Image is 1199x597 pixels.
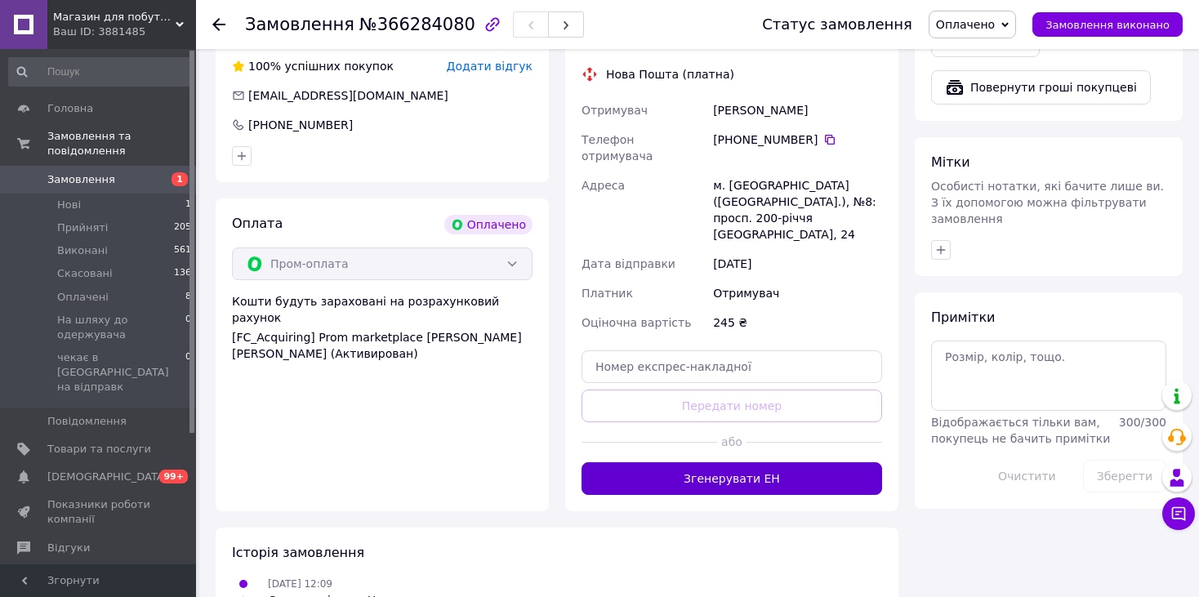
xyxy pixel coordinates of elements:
[47,541,90,555] span: Відгуки
[185,198,191,212] span: 1
[248,60,281,73] span: 100%
[232,545,364,560] span: Історія замовлення
[174,221,191,235] span: 205
[57,243,108,258] span: Виконані
[931,416,1110,445] span: Відображається тільки вам, покупець не бачить примітки
[710,96,885,125] div: [PERSON_NAME]
[174,266,191,281] span: 136
[710,249,885,278] div: [DATE]
[444,215,533,234] div: Оплачено
[57,266,113,281] span: Скасовані
[247,117,354,133] div: [PHONE_NUMBER]
[582,350,882,383] input: Номер експрес-накладної
[47,497,151,527] span: Показники роботи компанії
[232,216,283,231] span: Оплата
[248,89,448,102] span: [EMAIL_ADDRESS][DOMAIN_NAME]
[53,25,196,39] div: Ваш ID: 3881485
[762,16,912,33] div: Статус замовлення
[8,57,193,87] input: Пошук
[47,129,196,158] span: Замовлення та повідомлення
[57,290,109,305] span: Оплачені
[1162,497,1195,530] button: Чат з покупцем
[582,104,648,117] span: Отримувач
[47,442,151,457] span: Товари та послуги
[713,131,882,148] div: [PHONE_NUMBER]
[582,287,633,300] span: Платник
[232,58,394,74] div: успішних покупок
[582,133,653,163] span: Телефон отримувача
[359,15,475,34] span: №366284080
[1119,416,1166,429] span: 300 / 300
[47,414,127,429] span: Повідомлення
[931,154,970,170] span: Мітки
[931,180,1164,225] span: Особисті нотатки, які бачите лише ви. З їх допомогою можна фільтрувати замовлення
[710,278,885,308] div: Отримувач
[185,313,191,342] span: 0
[1032,12,1183,37] button: Замовлення виконано
[602,66,738,82] div: Нова Пошта (платна)
[931,70,1151,105] button: Повернути гроші покупцеві
[936,18,995,31] span: Оплачено
[710,308,885,337] div: 245 ₴
[1045,19,1170,31] span: Замовлення виконано
[232,329,533,362] div: [FC_Acquiring] Prom marketplace [PERSON_NAME] [PERSON_NAME] (Активирован)
[447,60,533,73] span: Додати відгук
[232,293,533,362] div: Кошти будуть зараховані на розрахунковий рахунок
[268,578,332,590] span: [DATE] 12:09
[212,16,225,33] div: Повернутися назад
[57,350,185,395] span: чекає в [GEOGRAPHIC_DATA] на відправк
[47,470,168,484] span: [DEMOGRAPHIC_DATA]
[57,198,81,212] span: Нові
[582,462,882,495] button: Згенерувати ЕН
[47,172,115,187] span: Замовлення
[185,290,191,305] span: 8
[710,171,885,249] div: м. [GEOGRAPHIC_DATA] ([GEOGRAPHIC_DATA].), №8: просп. 200-річчя [GEOGRAPHIC_DATA], 24
[172,172,188,186] span: 1
[582,316,691,329] span: Оціночна вартість
[185,350,191,395] span: 0
[53,10,176,25] span: Магазин для побуту Мамин Хитрун"
[582,179,625,192] span: Адреса
[582,257,675,270] span: Дата відправки
[47,101,93,116] span: Головна
[931,310,995,325] span: Примітки
[717,434,747,450] span: або
[159,470,188,483] span: 99+
[57,313,185,342] span: На шляху до одержувача
[174,243,191,258] span: 561
[57,221,108,235] span: Прийняті
[245,15,354,34] span: Замовлення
